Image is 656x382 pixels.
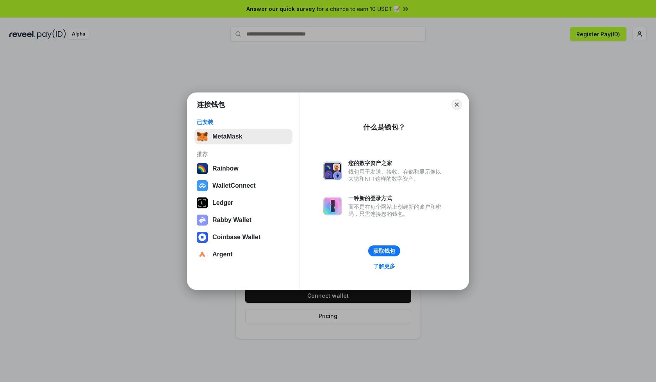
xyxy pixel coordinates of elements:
[197,163,208,174] img: svg+xml,%3Csvg%20width%3D%22120%22%20height%3D%22120%22%20viewBox%3D%220%200%20120%20120%22%20fil...
[194,195,292,211] button: Ledger
[194,229,292,245] button: Coinbase Wallet
[212,165,239,172] div: Rainbow
[323,197,342,215] img: svg+xml,%3Csvg%20xmlns%3D%22http%3A%2F%2Fwww.w3.org%2F2000%2Fsvg%22%20fill%3D%22none%22%20viewBox...
[197,119,290,126] div: 已安装
[197,131,208,142] img: svg+xml,%3Csvg%20fill%3D%22none%22%20height%3D%2233%22%20viewBox%3D%220%200%2035%2033%22%20width%...
[212,251,233,258] div: Argent
[212,133,242,140] div: MetaMask
[194,247,292,262] button: Argent
[323,162,342,180] img: svg+xml,%3Csvg%20xmlns%3D%22http%3A%2F%2Fwww.w3.org%2F2000%2Fsvg%22%20fill%3D%22none%22%20viewBox...
[197,100,225,109] h1: 连接钱包
[373,247,395,254] div: 获取钱包
[348,195,445,202] div: 一种新的登录方式
[197,151,290,158] div: 推荐
[348,160,445,167] div: 您的数字资产之家
[197,249,208,260] img: svg+xml,%3Csvg%20width%3D%2228%22%20height%3D%2228%22%20viewBox%3D%220%200%2028%2028%22%20fill%3D...
[212,234,260,241] div: Coinbase Wallet
[212,182,256,189] div: WalletConnect
[363,123,405,132] div: 什么是钱包？
[368,245,400,256] button: 获取钱包
[194,178,292,194] button: WalletConnect
[373,263,395,270] div: 了解更多
[194,212,292,228] button: Rabby Wallet
[197,215,208,226] img: svg+xml,%3Csvg%20xmlns%3D%22http%3A%2F%2Fwww.w3.org%2F2000%2Fsvg%22%20fill%3D%22none%22%20viewBox...
[212,199,233,206] div: Ledger
[194,129,292,144] button: MetaMask
[197,232,208,243] img: svg+xml,%3Csvg%20width%3D%2228%22%20height%3D%2228%22%20viewBox%3D%220%200%2028%2028%22%20fill%3D...
[197,180,208,191] img: svg+xml,%3Csvg%20width%3D%2228%22%20height%3D%2228%22%20viewBox%3D%220%200%2028%2028%22%20fill%3D...
[197,197,208,208] img: svg+xml,%3Csvg%20xmlns%3D%22http%3A%2F%2Fwww.w3.org%2F2000%2Fsvg%22%20width%3D%2228%22%20height%3...
[194,161,292,176] button: Rainbow
[348,168,445,182] div: 钱包用于发送、接收、存储和显示像以太坊和NFT这样的数字资产。
[451,99,462,110] button: Close
[348,203,445,217] div: 而不是在每个网站上创建新的账户和密码，只需连接您的钱包。
[369,261,400,271] a: 了解更多
[212,217,251,224] div: Rabby Wallet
